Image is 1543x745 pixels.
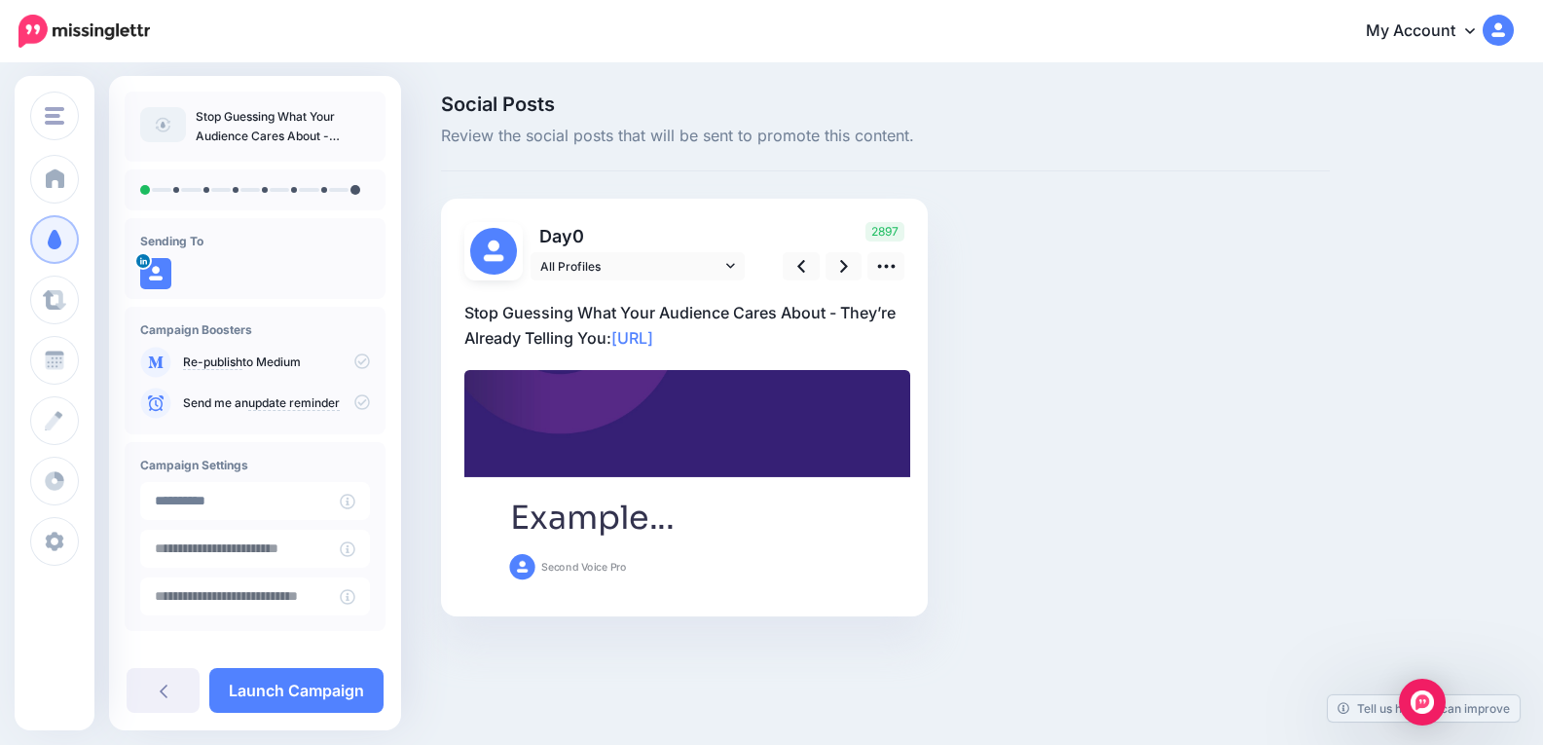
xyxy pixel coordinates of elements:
[140,234,370,248] h4: Sending To
[183,394,370,412] p: Send me an
[464,300,904,351] p: Stop Guessing What Your Audience Cares About - They’re Already Telling You:
[1399,679,1446,726] div: Open Intercom Messenger
[572,226,584,246] span: 0
[18,15,150,48] img: Missinglettr
[441,94,1330,114] span: Social Posts
[183,354,242,370] a: Re-publish
[140,458,370,472] h4: Campaign Settings
[865,222,904,242] span: 2897
[470,228,517,275] img: user_default_image.png
[531,222,748,250] p: Day
[140,258,171,289] img: user_default_image.png
[510,496,865,541] div: Example...
[441,124,1330,149] span: Review the social posts that will be sent to promote this content.
[183,354,370,371] p: to Medium
[45,107,64,125] img: menu.png
[1328,695,1520,722] a: Tell us how we can improve
[140,322,370,337] h4: Campaign Boosters
[248,395,340,411] a: update reminder
[1346,8,1514,56] a: My Account
[196,107,370,146] p: Stop Guessing What Your Audience Cares About - They’re Already Telling You
[140,107,186,142] img: article-default-image-icon.png
[540,256,721,277] span: All Profiles
[541,559,627,576] span: Second Voice Pro
[611,328,653,348] a: [URL]
[531,252,745,280] a: All Profiles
